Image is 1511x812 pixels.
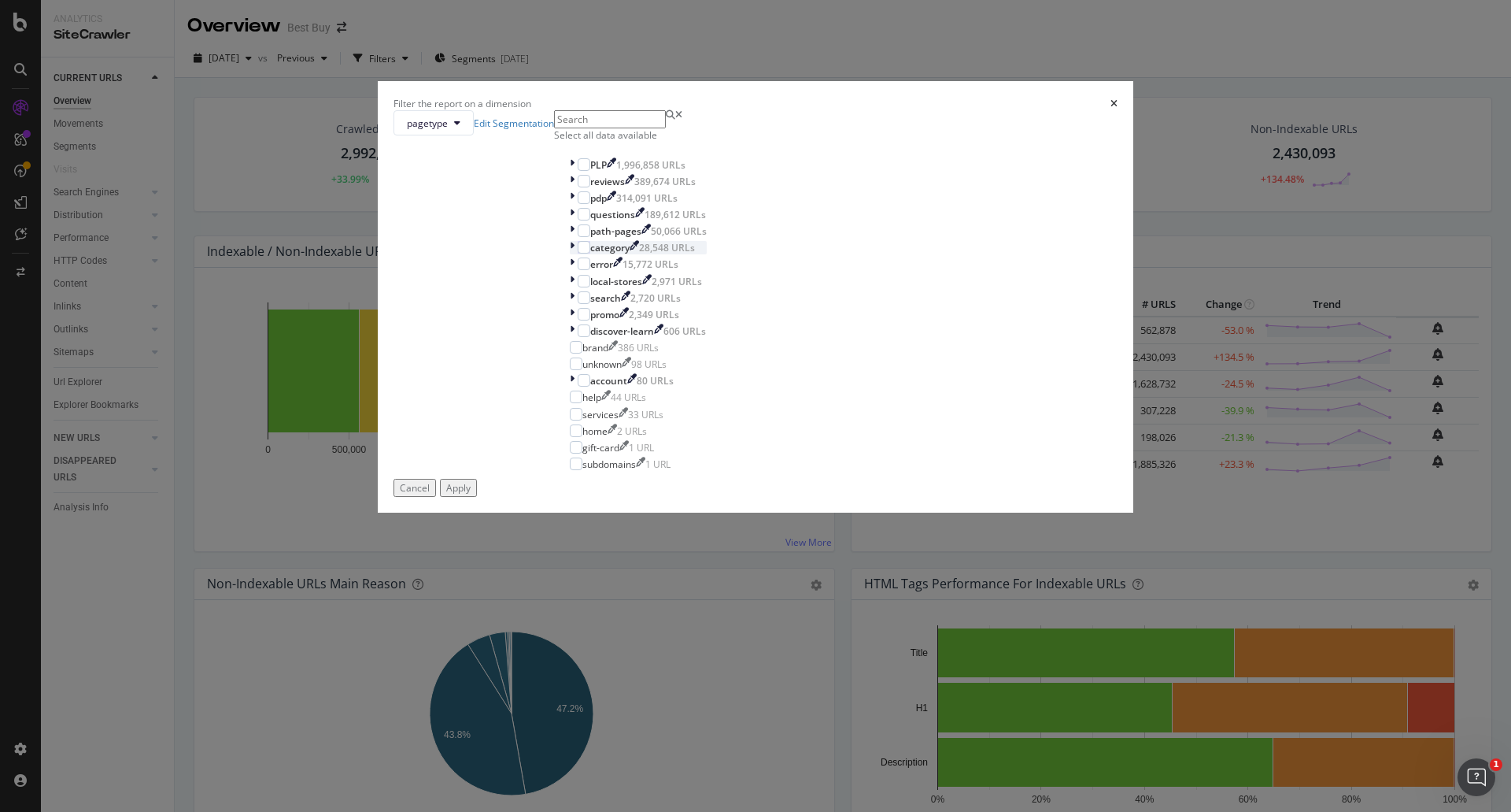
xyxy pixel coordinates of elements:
[616,191,678,205] div: 314,091 URLs
[617,425,647,438] div: 2 URLs
[590,291,621,305] div: search
[590,158,607,172] div: PLP
[582,408,619,421] div: services
[582,441,619,454] div: gift-card
[630,291,681,305] div: 2,720 URLs
[393,479,436,497] button: Cancel
[590,208,635,221] div: questions
[639,241,695,254] div: 28,548 URLs
[590,324,654,338] div: discover-learn
[651,224,707,238] div: 50,066 URLs
[623,258,678,271] div: 15,772 URLs
[393,110,474,135] button: pagetype
[1110,97,1118,110] div: times
[590,191,607,205] div: pdp
[446,481,471,495] div: Apply
[582,341,608,354] div: brand
[393,97,531,110] div: Filter the report on a dimension
[590,241,630,254] div: category
[616,158,685,172] div: 1,996,858 URLs
[663,324,706,338] div: 606 URLs
[554,110,666,128] input: Search
[629,308,679,321] div: 2,349 URLs
[590,258,613,271] div: error
[611,391,646,404] div: 44 URLs
[637,374,674,387] div: 80 URLs
[652,275,702,288] div: 2,971 URLs
[628,408,663,421] div: 33 URLs
[645,458,671,471] div: 1 URL
[590,175,625,188] div: reviews
[618,341,659,354] div: 386 URLs
[474,117,554,130] a: Edit Segmentation
[1457,758,1495,796] iframe: Intercom live chat
[590,275,642,288] div: local-stores
[582,458,636,471] div: subdomains
[407,117,448,130] span: pagetype
[440,479,477,497] button: Apply
[378,81,1133,513] div: modal
[582,391,601,404] div: help
[645,208,706,221] div: 189,612 URLs
[590,224,641,238] div: path-pages
[1490,758,1502,771] span: 1
[590,374,627,387] div: account
[400,481,430,495] div: Cancel
[631,358,667,371] div: 98 URLs
[582,358,622,371] div: unknown
[582,425,608,438] div: home
[629,441,654,454] div: 1 URL
[590,308,619,321] div: promo
[634,175,696,188] div: 389,674 URLs
[554,128,722,142] div: Select all data available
